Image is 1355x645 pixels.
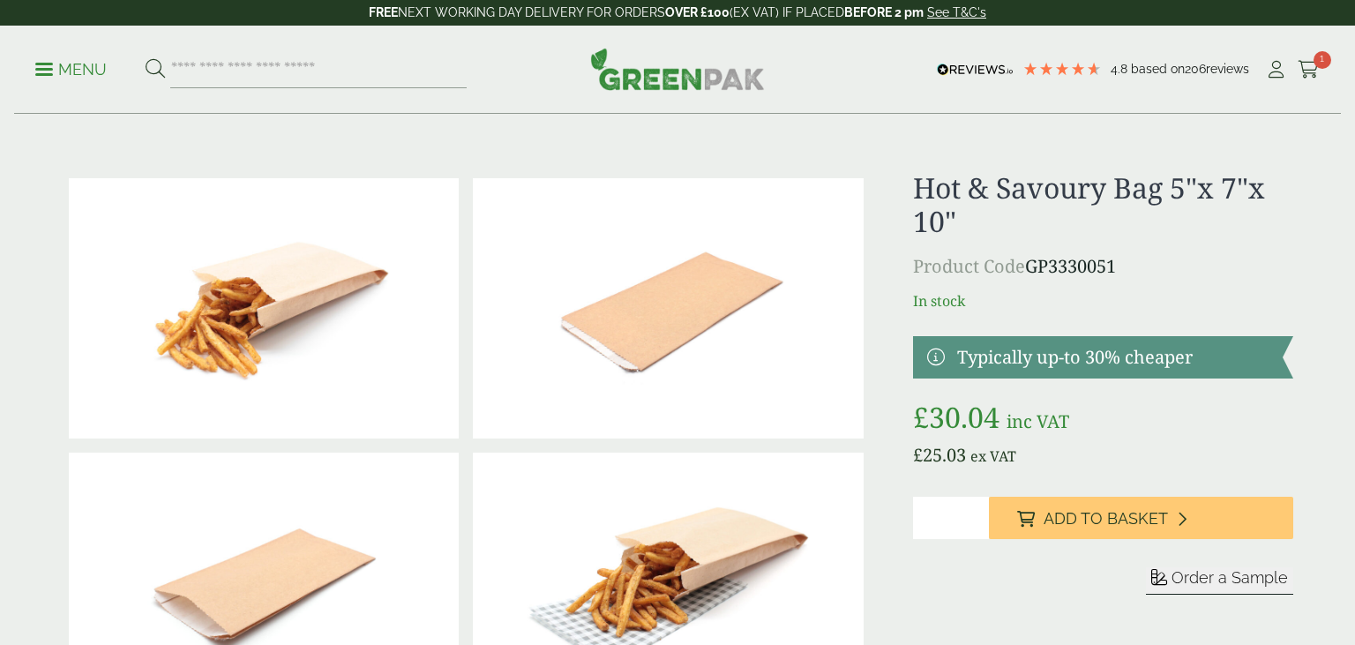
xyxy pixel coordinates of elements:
[927,5,986,19] a: See T&C's
[665,5,730,19] strong: OVER £100
[1044,509,1168,529] span: Add to Basket
[1185,62,1206,76] span: 206
[473,178,863,439] img: 3330051 Hot N Savoury Brown Bag 5x7x10inch Flat
[913,171,1293,239] h1: Hot & Savoury Bag 5"x 7"x 10"
[913,443,966,467] bdi: 25.03
[35,59,107,77] a: Menu
[1146,567,1293,595] button: Order a Sample
[1206,62,1249,76] span: reviews
[369,5,398,19] strong: FREE
[1131,62,1185,76] span: Based on
[913,290,1293,311] p: In stock
[913,443,923,467] span: £
[1007,409,1069,433] span: inc VAT
[69,178,459,439] img: 3330051 Hot N Savoury Brown Bag 5x7x10inch With Fries
[1022,61,1102,77] div: 4.79 Stars
[989,497,1293,539] button: Add to Basket
[1314,51,1331,69] span: 1
[970,446,1016,466] span: ex VAT
[1265,61,1287,79] i: My Account
[35,59,107,80] p: Menu
[913,398,999,436] bdi: 30.04
[1172,568,1288,587] span: Order a Sample
[1298,56,1320,83] a: 1
[1298,61,1320,79] i: Cart
[913,253,1293,280] p: GP3330051
[913,254,1025,278] span: Product Code
[844,5,924,19] strong: BEFORE 2 pm
[1111,62,1131,76] span: 4.8
[590,48,765,90] img: GreenPak Supplies
[937,64,1014,76] img: REVIEWS.io
[913,398,929,436] span: £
